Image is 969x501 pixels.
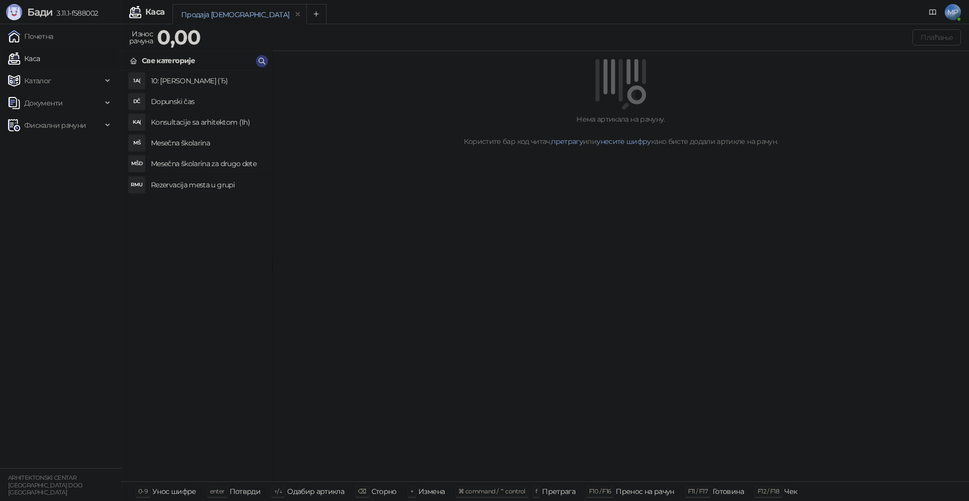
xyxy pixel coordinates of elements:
button: Add tab [306,4,327,24]
button: remove [291,10,304,19]
div: KA( [129,114,145,130]
span: Каталог [24,71,51,91]
div: Чек [784,485,797,498]
span: Фискални рачуни [24,115,86,135]
div: Нема артикала на рачуну. Користите бар код читач, или како бисте додали артикле на рачун. [285,114,957,147]
small: ARHITEKTONSKI CENTAR [GEOGRAPHIC_DATA] DOO [GEOGRAPHIC_DATA] [8,474,83,496]
div: Каса [145,8,165,16]
span: F12 / F18 [758,487,779,495]
span: MP [945,4,961,20]
span: f [535,487,537,495]
div: Сторно [371,485,397,498]
div: DČ [129,93,145,110]
a: Почетна [8,26,53,46]
span: ↑/↓ [274,487,282,495]
a: претрагу [551,137,583,146]
div: Продаја [DEMOGRAPHIC_DATA] [181,9,289,20]
div: Готовина [713,485,744,498]
span: + [410,487,413,495]
a: Документација [925,4,941,20]
a: унесите шифру [597,137,651,146]
h4: Rezervacija mesta u grupi [151,177,264,193]
span: F11 / F17 [688,487,708,495]
div: RMU [129,177,145,193]
div: grid [122,71,272,481]
div: Потврди [230,485,261,498]
h4: Konsultacije sa arhitektom (1h) [151,114,264,130]
h4: Mesečna školarina [151,135,264,151]
div: Износ рачуна [127,27,155,47]
div: MŠD [129,156,145,172]
strong: 0,00 [157,25,200,49]
div: Пренос на рачун [616,485,674,498]
span: ⌘ command / ⌃ control [458,487,525,495]
div: Измена [418,485,445,498]
div: Унос шифре [152,485,196,498]
span: 0-9 [138,487,147,495]
span: Бади [27,6,52,18]
span: F10 / F16 [589,487,611,495]
div: Одабир артикла [287,485,344,498]
h4: 10: [PERSON_NAME] (Ђ) [151,73,264,89]
div: Претрага [542,485,575,498]
h4: Mesečna školarina za drugo dete [151,156,264,172]
span: Документи [24,93,63,113]
button: Плаћање [912,29,961,45]
span: 3.11.1-f588002 [52,9,98,18]
img: Logo [6,4,22,20]
a: Каса [8,48,40,69]
div: MŠ [129,135,145,151]
span: ⌫ [358,487,366,495]
div: 1А( [129,73,145,89]
h4: Dopunski čas [151,93,264,110]
div: Све категорије [142,55,195,66]
span: enter [210,487,225,495]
